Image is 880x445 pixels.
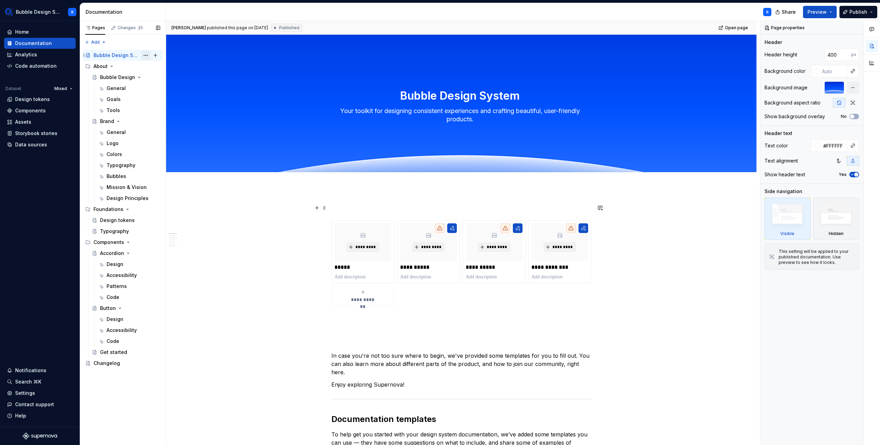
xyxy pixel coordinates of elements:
div: Bubble Design System [16,9,60,15]
div: Brand [100,118,114,125]
a: Code [96,292,163,303]
span: Add [91,40,100,45]
div: This setting will be applied to your published documentation. Use preview to see how it looks. [779,249,855,265]
p: In case you're not too sure where to begin, we've provided some templates for you to fill out. Yo... [331,352,591,376]
div: Foundations [82,204,163,215]
div: Typography [100,228,129,235]
div: Design tokens [100,217,135,224]
div: Accessibility [107,272,137,279]
a: Typography [96,160,163,171]
a: Design Principles [96,193,163,204]
img: 1a847f6c-1245-4c66-adf2-ab3a177fc91e.png [5,8,13,16]
a: Get started [89,347,163,358]
span: 21 [137,25,143,31]
a: Bubble Design System [82,50,163,61]
a: Accessibility [96,325,163,336]
div: Design Principles [107,195,148,202]
button: Add [82,37,108,47]
div: Changes [118,25,143,31]
a: Patterns [96,281,163,292]
div: Components [93,239,124,246]
a: Goals [96,94,163,105]
div: Get started [100,349,127,356]
div: Visible [780,231,794,236]
div: Contact support [15,401,54,408]
a: Mission & Vision [96,182,163,193]
div: Colors [107,151,122,158]
div: Design [107,316,123,323]
div: R [766,9,769,15]
a: Design [96,259,163,270]
div: Header text [764,130,792,137]
svg: Supernova Logo [23,433,57,440]
div: Visible [764,198,811,240]
div: Settings [15,390,35,397]
div: Background color [764,68,805,75]
div: Patterns [107,283,127,290]
h2: Documentation templates [331,414,591,425]
a: Accordion [89,248,163,259]
a: Colors [96,149,163,160]
div: Text alignment [764,157,798,164]
a: Typography [89,226,163,237]
div: Background image [764,84,807,91]
div: published this page on [DATE] [207,25,268,31]
div: Background aspect ratio [764,99,821,106]
div: Header height [764,51,797,58]
div: Bubbles [107,173,126,180]
a: Code automation [4,60,76,71]
div: Dataset [5,86,21,91]
button: Share [772,6,800,18]
div: Assets [15,119,31,125]
div: Components [15,107,46,114]
input: Auto [821,140,847,152]
div: Mission & Vision [107,184,147,191]
button: Contact support [4,399,76,410]
a: Tools [96,105,163,116]
a: General [96,83,163,94]
a: Code [96,336,163,347]
button: Mixed [51,84,76,93]
div: Analytics [15,51,37,58]
p: Enjoy exploring Supernova! [331,380,591,389]
textarea: Your toolkit for designing consistent experiences and crafting beautiful, user-friendly products. [330,105,590,125]
span: Open page [725,25,748,31]
div: Foundations [93,206,123,213]
div: R [71,9,74,15]
a: Analytics [4,49,76,60]
a: Documentation [4,38,76,49]
div: Bubble Design [100,74,135,81]
div: Accordion [100,250,124,257]
button: Publish [839,6,877,18]
button: Notifications [4,365,76,376]
div: About [93,63,108,70]
div: About [82,61,163,72]
div: Bubble Design System [93,52,140,59]
a: Logo [96,138,163,149]
div: Hidden [813,198,859,240]
input: Auto [825,48,851,61]
div: Changelog [93,360,120,367]
button: Preview [803,6,837,18]
div: Accessibility [107,327,137,334]
span: [PERSON_NAME] [172,25,206,31]
a: Changelog [82,358,163,369]
div: Header [764,39,782,46]
div: Notifications [15,367,46,374]
a: Assets [4,116,76,127]
div: General [107,129,126,136]
p: px [851,52,856,57]
div: Side navigation [764,188,802,195]
div: Design tokens [15,96,50,103]
div: Hidden [829,231,844,236]
div: Home [15,29,29,35]
div: Goals [107,96,121,103]
span: Share [782,9,796,15]
div: Typography [107,162,135,169]
div: Help [15,412,26,419]
a: General [96,127,163,138]
div: Code [107,294,119,301]
a: Components [4,105,76,116]
div: Documentation [15,40,52,47]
